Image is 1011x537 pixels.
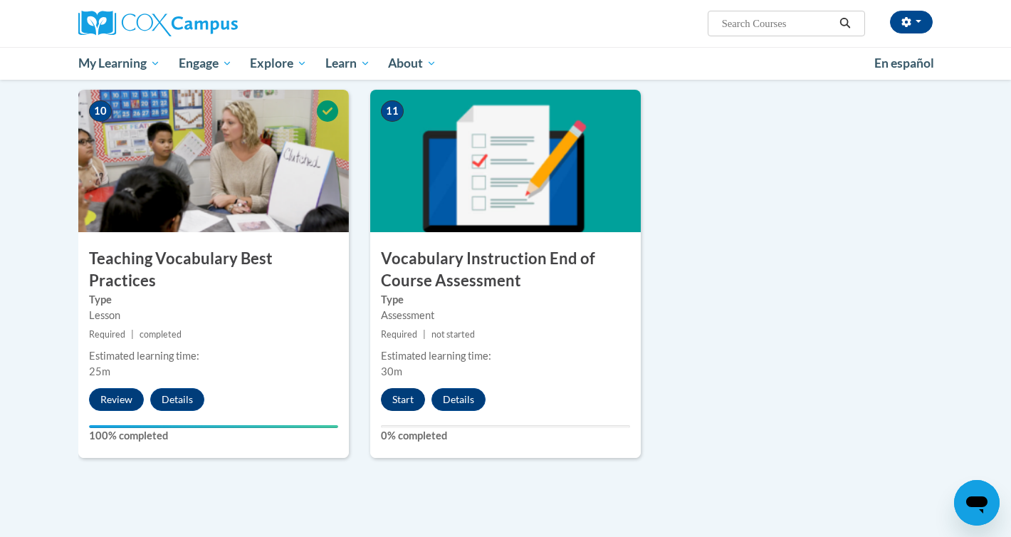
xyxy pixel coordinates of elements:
div: Main menu [57,47,954,80]
a: En español [865,48,943,78]
div: Your progress [89,425,338,428]
iframe: Button to launch messaging window [954,480,1000,526]
span: My Learning [78,55,160,72]
span: 25m [89,365,110,377]
button: Details [150,388,204,411]
span: Learn [325,55,370,72]
label: Type [89,292,338,308]
a: Explore [241,47,316,80]
span: About [388,55,436,72]
button: Search [834,15,856,32]
span: Required [89,329,125,340]
span: Required [381,329,417,340]
span: | [423,329,426,340]
span: En español [874,56,934,71]
div: Lesson [89,308,338,323]
button: Review [89,388,144,411]
img: Course Image [370,90,641,232]
label: 0% completed [381,428,630,444]
a: Cox Campus [78,11,349,36]
h3: Vocabulary Instruction End of Course Assessment [370,248,641,292]
h3: Teaching Vocabulary Best Practices [78,248,349,292]
span: Engage [179,55,232,72]
img: Cox Campus [78,11,238,36]
div: Estimated learning time: [89,348,338,364]
a: About [379,47,446,80]
a: Learn [316,47,379,80]
a: My Learning [69,47,169,80]
label: 100% completed [89,428,338,444]
span: | [131,329,134,340]
input: Search Courses [721,15,834,32]
img: Course Image [78,90,349,232]
span: 30m [381,365,402,377]
span: 10 [89,100,112,122]
button: Start [381,388,425,411]
span: completed [140,329,182,340]
span: Explore [250,55,307,72]
label: Type [381,292,630,308]
button: Details [431,388,486,411]
div: Assessment [381,308,630,323]
a: Engage [169,47,241,80]
span: 11 [381,100,404,122]
button: Account Settings [890,11,933,33]
div: Estimated learning time: [381,348,630,364]
span: not started [431,329,475,340]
